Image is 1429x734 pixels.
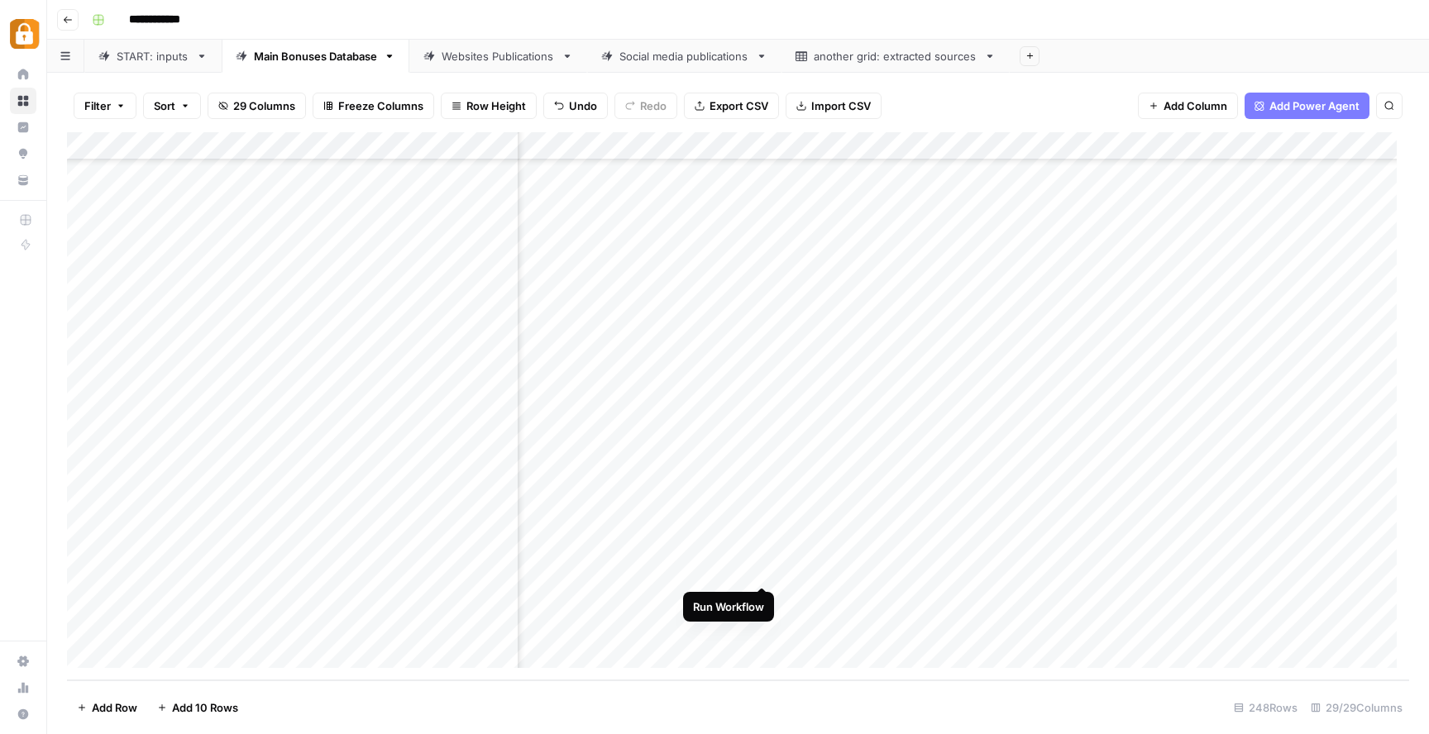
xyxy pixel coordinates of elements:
a: START: inputs [84,40,222,73]
img: Adzz Logo [10,19,40,49]
div: another grid: extracted sources [814,48,977,64]
span: Add Column [1164,98,1227,114]
a: Insights [10,114,36,141]
button: Sort [143,93,201,119]
button: Redo [614,93,677,119]
a: Main Bonuses Database [222,40,409,73]
a: Social media publications [587,40,781,73]
a: Websites Publications [409,40,587,73]
button: Workspace: Adzz [10,13,36,55]
button: Undo [543,93,608,119]
div: 29/29 Columns [1304,694,1409,721]
span: Redo [640,98,667,114]
span: Row Height [466,98,526,114]
span: 29 Columns [233,98,295,114]
div: Main Bonuses Database [254,48,377,64]
span: Add Row [92,699,137,716]
span: Add Power Agent [1269,98,1360,114]
a: Your Data [10,167,36,193]
span: Import CSV [811,98,871,114]
div: Websites Publications [442,48,555,64]
button: Import CSV [786,93,882,119]
button: 29 Columns [208,93,306,119]
a: Browse [10,88,36,114]
button: Add Row [67,694,147,721]
a: Usage [10,674,36,701]
a: Opportunities [10,141,36,167]
button: Add Column [1138,93,1238,119]
button: Row Height [441,93,537,119]
button: Add Power Agent [1245,93,1369,119]
span: Export CSV [710,98,768,114]
a: Home [10,61,36,88]
button: Filter [74,93,136,119]
span: Add 10 Rows [172,699,238,716]
a: another grid: extracted sources [781,40,1010,73]
div: 248 Rows [1227,694,1304,721]
span: Undo [569,98,597,114]
button: Export CSV [684,93,779,119]
button: Help + Support [10,701,36,727]
button: Freeze Columns [313,93,434,119]
span: Filter [84,98,111,114]
span: Freeze Columns [338,98,423,114]
div: Run Workflow [693,598,764,615]
div: START: inputs [117,48,189,64]
button: Add 10 Rows [147,694,248,721]
a: Settings [10,648,36,674]
div: Social media publications [619,48,749,64]
span: Sort [154,98,175,114]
